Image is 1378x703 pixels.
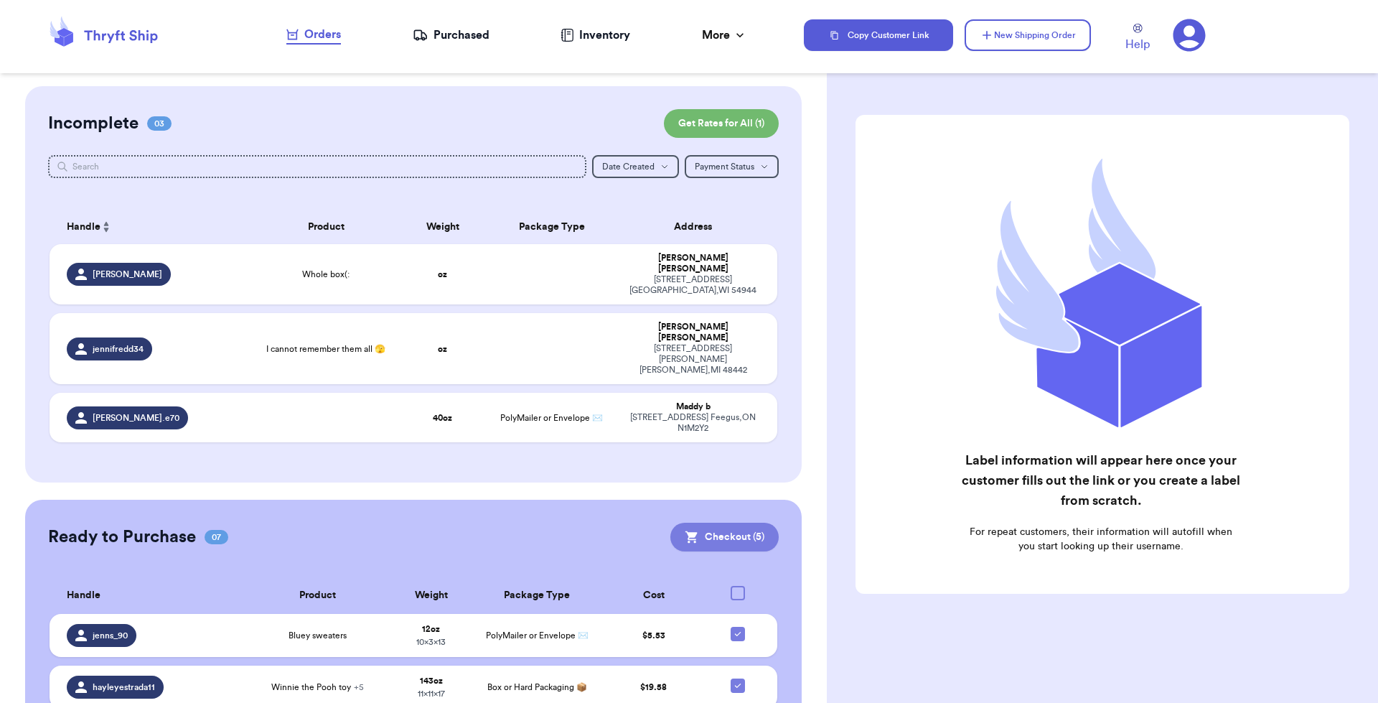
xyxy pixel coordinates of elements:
[354,683,364,692] span: + 5
[804,19,953,51] button: Copy Customer Link
[960,450,1241,511] h2: Label information will appear here once your customer fills out the link or you create a label fr...
[247,577,388,614] th: Product
[965,19,1091,51] button: New Shipping Order
[93,681,155,693] span: hayleyestrada11
[486,631,589,640] span: PolyMailer or Envelope ✉️
[626,274,760,296] div: [STREET_ADDRESS] [GEOGRAPHIC_DATA] , WI 54944
[626,401,760,412] div: Maddy b
[695,162,754,171] span: Payment Status
[93,269,162,280] span: [PERSON_NAME]
[592,155,679,178] button: Date Created
[561,27,630,44] a: Inventory
[388,577,473,614] th: Weight
[1125,24,1150,53] a: Help
[601,577,707,614] th: Cost
[93,412,179,424] span: [PERSON_NAME].e70
[416,638,446,646] span: 10 x 3 x 13
[670,523,779,551] button: Checkout (5)
[266,343,385,355] span: I cannot remember them all 🫣
[67,588,100,603] span: Handle
[418,689,445,698] span: 11 x 11 x 17
[433,414,452,422] strong: 40 oz
[685,155,779,178] button: Payment Status
[67,220,100,235] span: Handle
[48,112,139,135] h2: Incomplete
[422,625,440,633] strong: 12 oz
[289,630,347,641] span: Bluey sweaters
[664,109,779,138] button: Get Rates for All (1)
[626,322,760,343] div: [PERSON_NAME] [PERSON_NAME]
[640,683,667,692] span: $ 19.58
[602,162,655,171] span: Date Created
[205,530,228,544] span: 07
[399,210,487,244] th: Weight
[486,210,617,244] th: Package Type
[147,116,172,131] span: 03
[93,630,128,641] span: jenns_90
[93,343,144,355] span: jennifredd34
[617,210,777,244] th: Address
[626,253,760,274] div: [PERSON_NAME] [PERSON_NAME]
[438,345,447,353] strong: oz
[487,683,587,692] span: Box or Hard Packaging 📦
[253,210,399,244] th: Product
[642,631,665,640] span: $ 5.53
[626,343,760,376] div: [STREET_ADDRESS][PERSON_NAME] [PERSON_NAME] , MI 48442
[286,26,341,45] a: Orders
[302,269,350,280] span: Whole box(:
[1125,36,1150,53] span: Help
[960,525,1241,554] p: For repeat customers, their information will autofill when you start looking up their username.
[413,27,489,44] a: Purchased
[702,27,747,44] div: More
[474,577,601,614] th: Package Type
[48,155,587,178] input: Search
[626,412,760,434] div: [STREET_ADDRESS] Feegus , ON N1M2Y2
[420,676,443,685] strong: 143 oz
[48,526,196,549] h2: Ready to Purchase
[271,681,364,693] span: Winnie the Pooh toy
[100,218,112,236] button: Sort ascending
[286,26,341,43] div: Orders
[500,414,603,422] span: PolyMailer or Envelope ✉️
[438,270,447,279] strong: oz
